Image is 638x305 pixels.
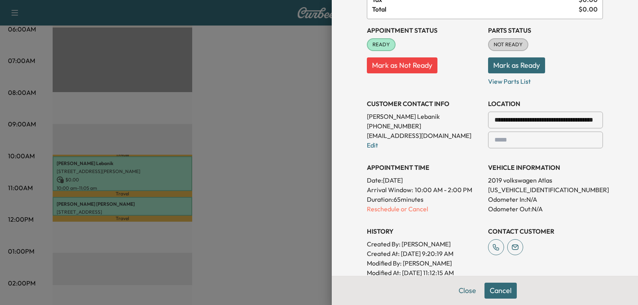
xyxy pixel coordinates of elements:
span: NOT READY [489,41,528,49]
h3: LOCATION [488,99,603,108]
p: [US_VEHICLE_IDENTIFICATION_NUMBER] [488,185,603,195]
p: Modified At : [DATE] 11:12:15 AM [367,268,482,277]
h3: Parts Status [488,26,603,35]
h3: CUSTOMER CONTACT INFO [367,99,482,108]
button: Mark as Not Ready [367,57,437,73]
span: READY [368,41,395,49]
p: Reschedule or Cancel [367,204,482,214]
h3: APPOINTMENT TIME [367,163,482,172]
p: Date: [DATE] [367,175,482,185]
button: Mark as Ready [488,57,545,73]
a: Edit [367,141,378,149]
p: Duration: 65 minutes [367,195,482,204]
span: $ 0.00 [579,4,598,14]
span: Total [372,4,579,14]
h3: History [367,226,482,236]
span: 10:00 AM - 2:00 PM [415,185,472,195]
p: [PERSON_NAME] Lebanik [367,112,482,121]
p: [PHONE_NUMBER] [367,121,482,131]
p: Odometer In: N/A [488,195,603,204]
button: Cancel [484,283,517,299]
h3: Appointment Status [367,26,482,35]
p: Odometer Out: N/A [488,204,603,214]
p: [EMAIL_ADDRESS][DOMAIN_NAME] [367,131,482,140]
p: Arrival Window: [367,185,482,195]
h3: VEHICLE INFORMATION [488,163,603,172]
button: Close [453,283,481,299]
p: Created By : [PERSON_NAME] [367,239,482,249]
p: Created At : [DATE] 9:20:19 AM [367,249,482,258]
p: View Parts List [488,73,603,86]
p: 2019 volkswagen Atlas [488,175,603,185]
p: Modified By : [PERSON_NAME] [367,258,482,268]
h3: CONTACT CUSTOMER [488,226,603,236]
